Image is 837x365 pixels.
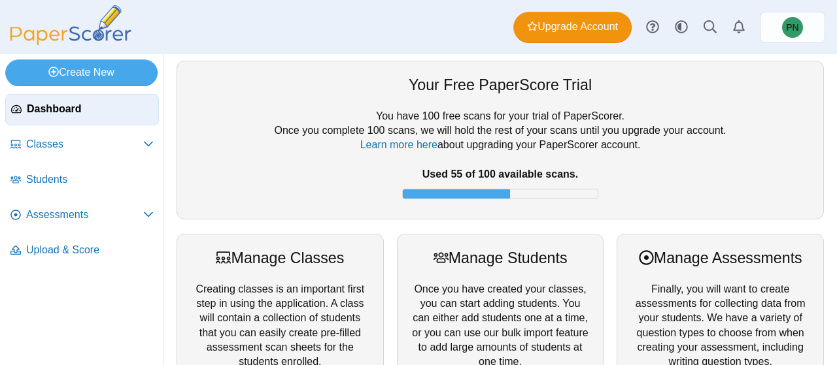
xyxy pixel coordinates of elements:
[190,109,810,206] div: You have 100 free scans for your trial of PaperScorer. Once you complete 100 scans, we will hold ...
[786,23,798,32] span: Paul Nelson
[5,59,158,86] a: Create New
[527,20,618,34] span: Upgrade Account
[725,13,753,42] a: Alerts
[5,165,159,196] a: Students
[760,12,825,43] a: Paul Nelson
[360,139,437,150] a: Learn more here
[5,235,159,266] a: Upload & Score
[630,247,810,268] div: Manage Assessments
[190,247,370,268] div: Manage Classes
[26,137,143,151] span: Classes
[26,208,143,222] span: Assessments
[26,243,154,257] span: Upload & Score
[422,168,578,180] b: Used 55 of 100 available scans.
[26,172,154,187] span: Students
[513,12,632,43] a: Upgrade Account
[782,17,803,38] span: Paul Nelson
[5,5,136,45] img: PaperScorer
[5,200,159,231] a: Assessments
[190,74,810,95] div: Your Free PaperScore Trial
[27,102,153,116] span: Dashboard
[5,94,159,125] a: Dashboard
[5,36,136,47] a: PaperScorer
[411,247,590,268] div: Manage Students
[5,129,159,161] a: Classes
